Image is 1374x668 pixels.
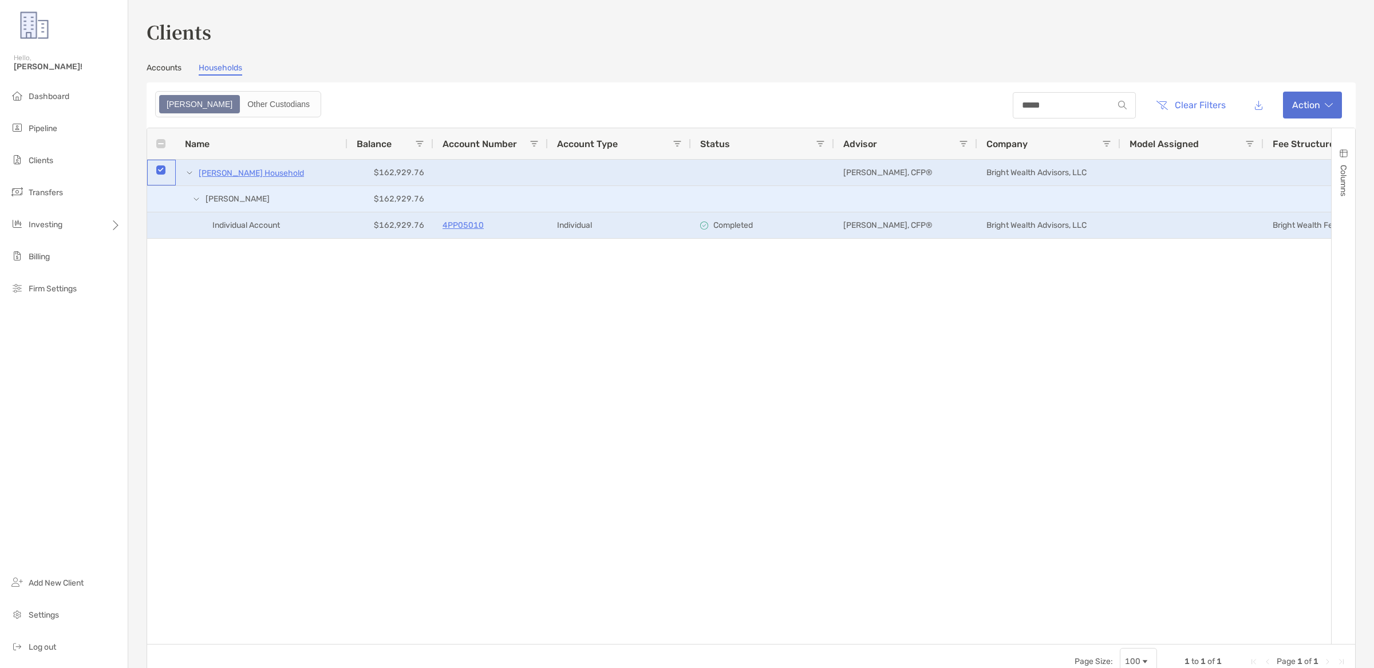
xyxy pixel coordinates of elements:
div: [PERSON_NAME], CFP® [834,160,977,185]
div: $162,929.76 [348,186,433,212]
span: Individual Account [212,216,280,235]
span: Page [1277,657,1296,666]
span: [PERSON_NAME]! [14,62,121,72]
div: $162,929.76 [348,160,433,185]
div: [PERSON_NAME], CFP® [834,212,977,238]
img: arrow [1325,102,1333,108]
span: to [1191,657,1199,666]
span: 1 [1185,657,1190,666]
span: Name [185,139,210,149]
span: 1 [1313,657,1318,666]
span: Add New Client [29,578,84,588]
img: billing icon [10,249,24,263]
img: Zoe Logo [14,5,55,46]
span: Transfers [29,188,63,197]
span: Clients [29,156,53,165]
div: Next Page [1323,657,1332,666]
button: Clear Filters [1147,93,1234,118]
span: Account Type [557,139,618,149]
div: Bright Wealth Advisors, LLC [977,212,1120,238]
img: logout icon [10,639,24,653]
span: Pipeline [29,124,57,133]
img: add_new_client icon [10,575,24,589]
div: First Page [1249,657,1258,666]
span: 1 [1201,657,1206,666]
span: 1 [1217,657,1222,666]
h3: Clients [147,18,1356,45]
span: Settings [29,610,59,620]
span: Fee Structure [1273,139,1334,149]
span: Model Assigned [1130,139,1199,149]
div: Bright Wealth Advisors, LLC [977,160,1120,185]
span: Investing [29,220,62,230]
img: investing icon [10,217,24,231]
div: Previous Page [1263,657,1272,666]
img: transfers icon [10,185,24,199]
span: Dashboard [29,92,69,101]
div: Page Size: [1075,657,1113,666]
img: settings icon [10,607,24,621]
div: segmented control [155,91,321,117]
div: $162,929.76 [348,212,433,238]
a: [PERSON_NAME] Household [199,166,304,180]
span: Balance [357,139,392,149]
span: Status [700,139,730,149]
span: Account Number [443,139,517,149]
div: Individual [548,212,691,238]
img: pipeline icon [10,121,24,135]
button: Actionarrow [1283,92,1342,118]
a: Households [199,63,242,76]
span: 1 [1297,657,1302,666]
img: clients icon [10,153,24,167]
img: input icon [1118,101,1127,109]
span: Company [986,139,1028,149]
img: dashboard icon [10,89,24,102]
div: Last Page [1337,657,1346,666]
span: [PERSON_NAME] [206,189,270,208]
span: Firm Settings [29,284,77,294]
span: Log out [29,642,56,652]
div: Zoe [160,96,239,112]
a: 4PP05010 [443,218,484,232]
p: Completed [713,220,753,230]
img: firm-settings icon [10,281,24,295]
span: Advisor [843,139,877,149]
div: 100 [1125,657,1140,666]
span: Billing [29,252,50,262]
img: complete icon [700,222,708,230]
span: of [1207,657,1215,666]
div: Other Custodians [241,96,316,112]
span: of [1304,657,1312,666]
a: Accounts [147,63,181,76]
span: Columns [1339,165,1348,196]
